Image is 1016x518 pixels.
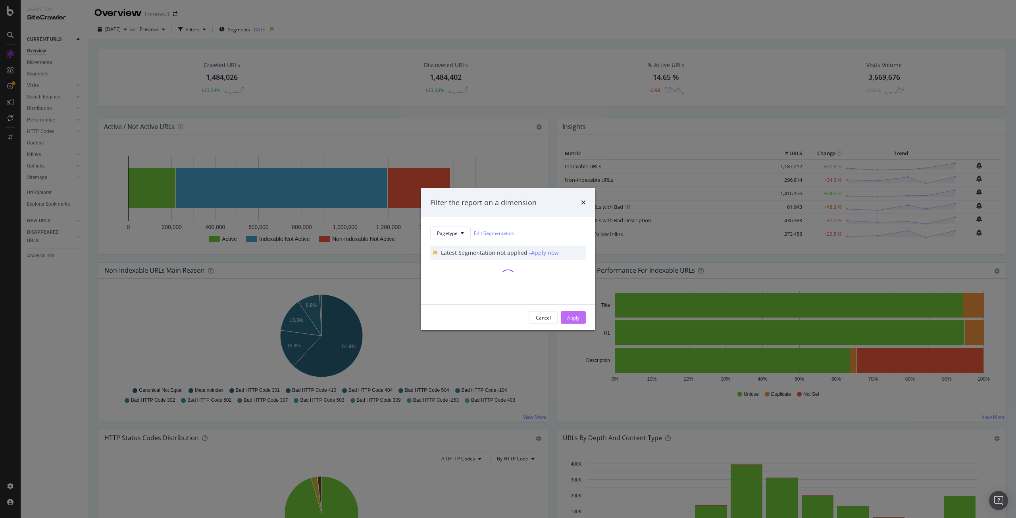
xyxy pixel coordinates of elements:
[536,314,551,321] div: Cancel
[529,249,559,257] div: - Apply now
[567,314,579,321] div: Apply
[561,311,586,324] button: Apply
[430,227,471,239] button: Pagetype
[421,188,595,330] div: modal
[529,311,558,324] button: Cancel
[989,491,1008,510] div: Open Intercom Messenger
[474,229,514,237] a: Edit Segmentation
[430,197,537,208] div: Filter the report on a dimension
[581,197,586,208] div: times
[441,249,529,257] div: Latest Segmentation not applied
[437,229,458,236] span: Pagetype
